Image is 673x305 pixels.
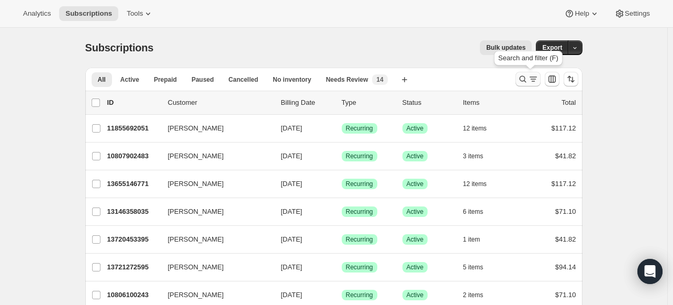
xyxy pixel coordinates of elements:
span: Needs Review [326,75,368,84]
p: 10806100243 [107,290,160,300]
span: Active [407,124,424,133]
p: Status [402,97,455,108]
span: Settings [625,9,650,18]
button: [PERSON_NAME] [162,120,266,137]
div: 13721272595[PERSON_NAME][DATE]SuccessRecurringSuccessActive5 items$94.14 [107,260,576,275]
div: 13146358035[PERSON_NAME][DATE]SuccessRecurringSuccessActive6 items$71.10 [107,204,576,219]
div: 11855692051[PERSON_NAME][DATE]SuccessRecurringSuccessActive12 items$117.12 [107,121,576,136]
span: Recurring [346,263,373,271]
span: Recurring [346,291,373,299]
span: Recurring [346,235,373,244]
button: Sort the results [564,72,578,86]
span: $94.14 [555,263,576,271]
div: 13655146771[PERSON_NAME][DATE]SuccessRecurringSuccessActive12 items$117.12 [107,177,576,191]
button: 2 items [463,288,495,302]
span: Recurring [346,124,373,133]
button: Analytics [17,6,57,21]
span: Active [407,263,424,271]
div: IDCustomerBilling DateTypeStatusItemsTotal [107,97,576,108]
span: $41.82 [555,152,576,160]
button: [PERSON_NAME] [162,203,266,220]
button: Bulk updates [480,40,532,55]
p: ID [107,97,160,108]
span: [PERSON_NAME] [168,234,224,245]
span: 12 items [463,124,487,133]
button: Subscriptions [59,6,118,21]
span: Active [407,235,424,244]
span: [DATE] [281,291,302,299]
span: [PERSON_NAME] [168,290,224,300]
span: Subscriptions [65,9,112,18]
span: Tools [127,9,143,18]
button: 6 items [463,204,495,219]
button: [PERSON_NAME] [162,148,266,165]
button: 12 items [463,177,498,191]
span: [PERSON_NAME] [168,123,224,134]
button: Customize table column order and visibility [545,72,559,86]
span: [PERSON_NAME] [168,262,224,273]
p: Billing Date [281,97,333,108]
p: 13655146771 [107,179,160,189]
span: [PERSON_NAME] [168,206,224,217]
div: 13720453395[PERSON_NAME][DATE]SuccessRecurringSuccessActive1 item$41.82 [107,232,576,247]
button: [PERSON_NAME] [162,287,266,303]
span: 1 item [463,235,480,244]
span: $117.12 [552,180,576,188]
span: No inventory [273,75,311,84]
span: [DATE] [281,235,302,243]
span: Recurring [346,152,373,160]
span: Paused [192,75,214,84]
span: All [98,75,106,84]
div: Type [342,97,394,108]
span: 6 items [463,208,484,216]
span: Active [407,291,424,299]
span: [DATE] [281,263,302,271]
span: Active [407,152,424,160]
button: Create new view [396,72,413,87]
div: Items [463,97,515,108]
span: [PERSON_NAME] [168,151,224,161]
button: [PERSON_NAME] [162,231,266,248]
span: [DATE] [281,124,302,132]
div: 10807902483[PERSON_NAME][DATE]SuccessRecurringSuccessActive3 items$41.82 [107,149,576,164]
button: 3 items [463,149,495,164]
span: $71.10 [555,208,576,215]
span: Recurring [346,180,373,188]
span: $117.12 [552,124,576,132]
span: Active [120,75,139,84]
span: 5 items [463,263,484,271]
button: Help [558,6,605,21]
button: [PERSON_NAME] [162,176,266,192]
span: 14 [376,75,383,84]
span: 2 items [463,291,484,299]
button: Tools [120,6,160,21]
p: Customer [168,97,273,108]
span: Analytics [23,9,51,18]
span: Prepaid [154,75,177,84]
button: Settings [608,6,656,21]
span: Export [542,43,562,52]
span: [DATE] [281,208,302,215]
span: $41.82 [555,235,576,243]
span: Active [407,180,424,188]
p: Total [562,97,576,108]
span: 3 items [463,152,484,160]
span: $71.10 [555,291,576,299]
p: 11855692051 [107,123,160,134]
p: 13720453395 [107,234,160,245]
button: 12 items [463,121,498,136]
span: [DATE] [281,180,302,188]
p: 10807902483 [107,151,160,161]
span: Help [575,9,589,18]
button: 1 item [463,232,492,247]
span: [PERSON_NAME] [168,179,224,189]
div: Open Intercom Messenger [637,259,663,284]
span: Bulk updates [486,43,525,52]
button: Export [536,40,568,55]
div: 10806100243[PERSON_NAME][DATE]SuccessRecurringSuccessActive2 items$71.10 [107,288,576,302]
p: 13146358035 [107,206,160,217]
button: [PERSON_NAME] [162,259,266,276]
button: 5 items [463,260,495,275]
span: [DATE] [281,152,302,160]
span: Cancelled [229,75,259,84]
